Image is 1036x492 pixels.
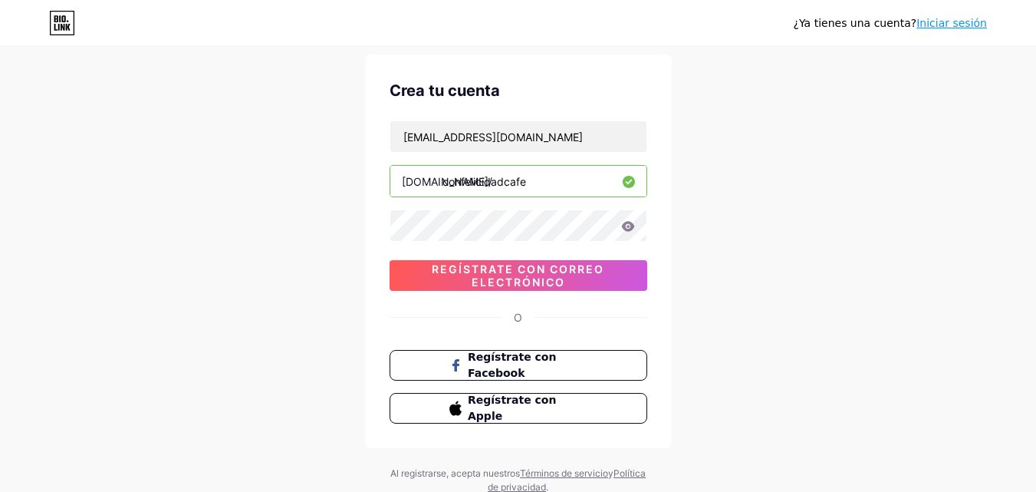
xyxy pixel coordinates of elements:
[608,467,613,479] font: y
[794,17,917,29] font: ¿Ya tienes una cuenta?
[468,394,556,422] font: Regístrate con Apple
[390,260,647,291] button: Regístrate con correo electrónico
[468,351,556,379] font: Regístrate con Facebook
[390,81,500,100] font: Crea tu cuenta
[390,467,520,479] font: Al registrarse, acepta nuestros
[916,17,987,29] a: Iniciar sesión
[402,175,492,188] font: [DOMAIN_NAME]/
[390,121,646,152] input: Correo electrónico
[390,350,647,381] button: Regístrate con Facebook
[432,263,604,289] font: Regístrate con correo electrónico
[390,393,647,424] button: Regístrate con Apple
[520,467,608,479] a: Términos de servicio
[514,311,522,324] font: O
[390,166,646,196] input: nombre de usuario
